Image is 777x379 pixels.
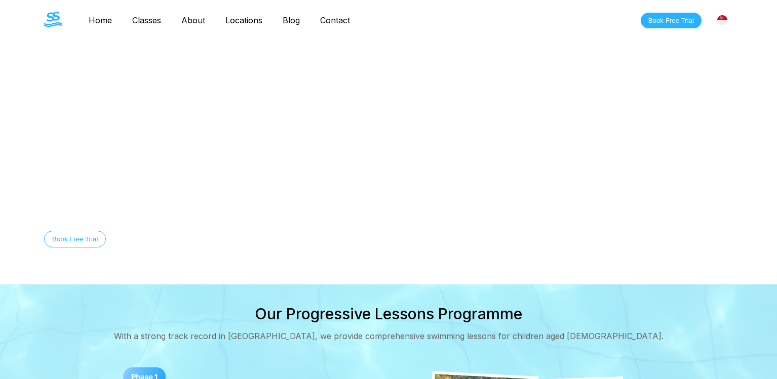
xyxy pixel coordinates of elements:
a: Locations [215,15,273,25]
div: With a strong track record in [GEOGRAPHIC_DATA], we provide comprehensive swimming lessons for ch... [114,331,664,341]
a: Home [79,15,122,25]
div: Our Progressive Lessons Programme [255,305,522,323]
button: Book Free Trial [641,13,702,28]
div: Welcome to The Swim Starter [44,142,578,149]
a: Classes [122,15,171,25]
a: Blog [273,15,310,25]
img: The Swim Starter Logo [44,12,62,27]
img: Singapore [717,15,727,25]
div: Equip your child with essential swimming skills for lifelong safety and confidence in water. [44,206,578,215]
div: Swimming Lessons in [GEOGRAPHIC_DATA] [44,165,578,190]
div: [GEOGRAPHIC_DATA] [712,10,733,31]
button: Discover Our Story [116,231,189,247]
a: About [171,15,215,25]
a: Contact [310,15,360,25]
button: Book Free Trial [44,231,106,247]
